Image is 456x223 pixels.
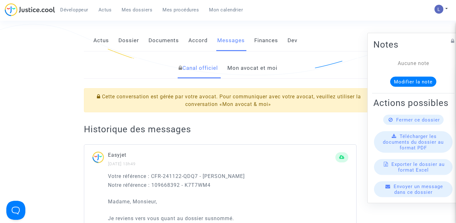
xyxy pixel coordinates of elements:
[162,7,199,13] span: Mes procédures
[383,133,444,150] span: Télécharger les documents du dossier au format PDF
[149,30,179,51] a: Documents
[118,30,139,51] a: Dossier
[179,58,218,79] a: Canal officiel
[98,7,112,13] span: Actus
[373,97,453,108] h2: Actions possibles
[117,5,157,15] a: Mes dossiers
[84,124,372,135] h2: Historique des messages
[122,7,152,13] span: Mes dossiers
[108,172,348,180] p: Votre référence : CFR-241122-QDQ7 - [PERSON_NAME]
[93,5,117,15] a: Actus
[108,198,348,206] p: Madame, Monsieur,
[84,88,372,112] div: Cette conversation est gérée par votre avocat. Pour communiquer avec votre avocat, veuillez utili...
[383,59,444,67] div: Aucune note
[217,30,245,51] a: Messages
[92,151,108,167] img: ...
[55,5,93,15] a: Développeur
[209,7,243,13] span: Mon calendrier
[93,30,109,51] a: Actus
[394,183,443,195] span: Envoyer un message dans ce dossier
[396,117,440,122] span: Fermer ce dossier
[204,5,248,15] a: Mon calendrier
[108,161,136,166] small: [DATE] 13h49
[434,5,443,14] img: AATXAJzI13CaqkJmx-MOQUbNyDE09GJ9dorwRvFSQZdH=s96-c
[108,151,335,159] p: Easyjet
[188,30,208,51] a: Accord
[391,161,445,173] span: Exporter le dossier au format Excel
[157,5,204,15] a: Mes procédures
[227,58,277,79] a: Mon avocat et moi
[288,30,297,51] a: Dev
[108,181,348,189] p: Notre référence : 109668392 - K7T7WM4
[5,3,55,16] img: jc-logo.svg
[60,7,88,13] span: Développeur
[373,39,453,50] h2: Notes
[390,76,436,87] button: Modifier la note
[6,201,25,220] iframe: Help Scout Beacon - Open
[108,214,348,222] p: Je reviens vers vous quant au dossier susnommé.
[254,30,278,51] a: Finances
